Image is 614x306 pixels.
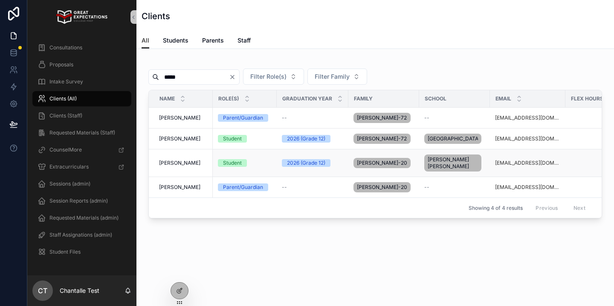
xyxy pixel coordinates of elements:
[353,111,414,125] a: [PERSON_NAME]-724
[353,156,414,170] a: [PERSON_NAME]-203
[49,249,81,255] span: Student Files
[49,232,112,238] span: Staff Assignations (admin)
[49,95,77,102] span: Clients (All)
[424,132,485,146] a: [GEOGRAPHIC_DATA]
[32,40,131,55] a: Consultations
[469,205,523,212] span: Showing 4 of 4 results
[159,135,200,142] span: [PERSON_NAME]
[237,33,251,50] a: Staff
[357,135,407,142] span: [PERSON_NAME]-724
[32,91,131,106] a: Clients (All)
[163,36,188,45] span: Students
[357,184,407,191] span: [PERSON_NAME]-203
[159,95,175,102] span: Name
[32,210,131,226] a: Requested Materials (admin)
[32,176,131,192] a: Sessions (admin)
[218,135,272,143] a: Student
[49,129,115,136] span: Requested Materials (Staff)
[142,36,149,45] span: All
[250,72,287,81] span: Filter Role(s)
[49,214,119,221] span: Requested Materials (admin)
[218,114,272,122] a: Parent/Guardian
[60,286,99,295] p: Chantalle Test
[243,69,304,85] button: Select Button
[159,184,208,191] a: [PERSON_NAME]
[49,61,73,68] span: Proposals
[49,180,90,187] span: Sessions (admin)
[353,180,414,194] a: [PERSON_NAME]-203
[428,156,478,170] span: [PERSON_NAME] [PERSON_NAME]
[307,69,367,85] button: Select Button
[32,108,131,123] a: Clients (Staff)
[32,159,131,174] a: Extracurriculars
[32,74,131,89] a: Intake Survey
[495,135,560,142] a: [EMAIL_ADDRESS][DOMAIN_NAME]
[425,95,446,102] span: School
[357,160,407,166] span: [PERSON_NAME]-203
[353,132,414,146] a: [PERSON_NAME]-724
[159,160,200,166] span: [PERSON_NAME]
[282,114,343,121] a: --
[495,95,511,102] span: Email
[202,36,224,45] span: Parents
[282,114,287,121] span: --
[428,135,478,142] span: [GEOGRAPHIC_DATA]
[357,114,407,121] span: [PERSON_NAME]-724
[282,184,343,191] a: --
[223,114,263,122] div: Parent/Guardian
[315,72,350,81] span: Filter Family
[49,112,82,119] span: Clients (Staff)
[32,193,131,209] a: Session Reports (admin)
[223,159,242,167] div: Student
[424,153,485,173] a: [PERSON_NAME] [PERSON_NAME]
[223,135,242,143] div: Student
[229,74,239,80] button: Clear
[142,33,149,49] a: All
[495,184,560,191] a: [EMAIL_ADDRESS][DOMAIN_NAME]
[424,114,429,121] span: --
[424,184,429,191] span: --
[27,34,136,271] div: scrollable content
[202,33,224,50] a: Parents
[354,95,373,102] span: Family
[287,135,325,143] div: 2026 (Grade 12)
[49,44,82,51] span: Consultations
[32,244,131,260] a: Student Files
[159,135,208,142] a: [PERSON_NAME]
[159,160,208,166] a: [PERSON_NAME]
[32,227,131,243] a: Staff Assignations (admin)
[142,10,170,22] h1: Clients
[56,10,107,24] img: App logo
[287,159,325,167] div: 2026 (Grade 12)
[495,160,560,166] a: [EMAIL_ADDRESS][DOMAIN_NAME]
[159,114,200,121] span: [PERSON_NAME]
[32,125,131,140] a: Requested Materials (Staff)
[218,95,239,102] span: Role(s)
[49,146,82,153] span: CounselMore
[159,184,200,191] span: [PERSON_NAME]
[32,57,131,72] a: Proposals
[32,142,131,157] a: CounselMore
[282,95,332,102] span: Graduation Year
[49,197,108,204] span: Session Reports (admin)
[495,114,560,121] a: [EMAIL_ADDRESS][DOMAIN_NAME]
[49,78,83,85] span: Intake Survey
[218,183,272,191] a: Parent/Guardian
[49,163,89,170] span: Extracurriculars
[163,33,188,50] a: Students
[218,159,272,167] a: Student
[223,183,263,191] div: Parent/Guardian
[282,135,343,143] a: 2026 (Grade 12)
[424,114,485,121] a: --
[38,286,47,296] span: CT
[237,36,251,45] span: Staff
[424,184,485,191] a: --
[282,159,343,167] a: 2026 (Grade 12)
[159,114,208,121] a: [PERSON_NAME]
[282,184,287,191] span: --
